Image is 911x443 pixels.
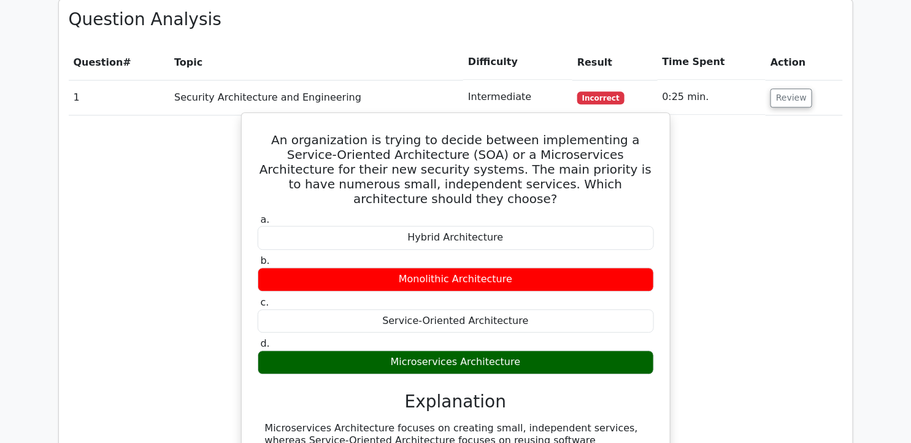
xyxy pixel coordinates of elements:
[658,45,766,80] th: Time Spent
[771,88,812,107] button: Review
[463,80,572,115] td: Intermediate
[256,133,655,206] h5: An organization is trying to decide between implementing a Service-Oriented Architecture (SOA) or...
[572,45,657,80] th: Result
[258,350,654,374] div: Microservices Architecture
[169,80,463,115] td: Security Architecture and Engineering
[169,45,463,80] th: Topic
[261,255,270,266] span: b.
[69,9,843,30] h3: Question Analysis
[577,91,625,104] span: Incorrect
[69,80,170,115] td: 1
[261,296,269,308] span: c.
[766,45,842,80] th: Action
[258,268,654,291] div: Monolithic Architecture
[74,56,123,68] span: Question
[258,309,654,333] div: Service-Oriented Architecture
[261,214,270,225] span: a.
[265,391,647,412] h3: Explanation
[463,45,572,80] th: Difficulty
[258,226,654,250] div: Hybrid Architecture
[261,337,270,349] span: d.
[69,45,170,80] th: #
[658,80,766,115] td: 0:25 min.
